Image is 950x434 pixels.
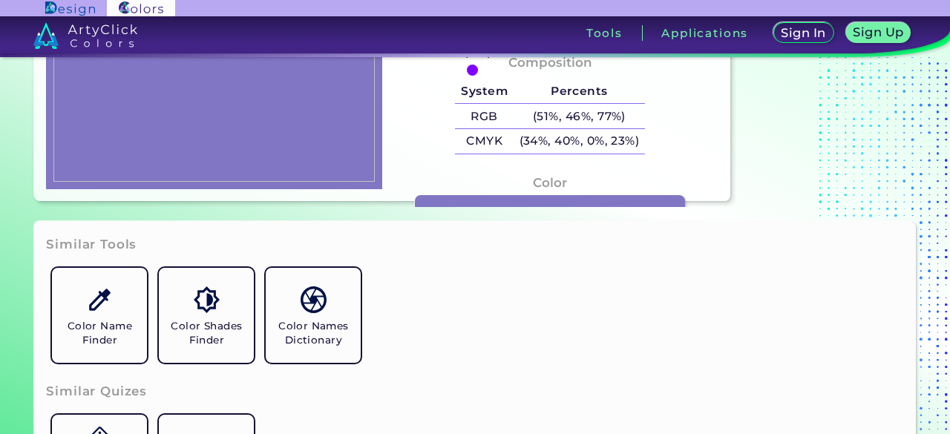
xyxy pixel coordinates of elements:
h5: (34%, 40%, 0%, 23%) [514,129,645,154]
h4: Color [533,172,567,194]
a: Sign In [774,23,833,43]
h4: Composition [508,52,592,73]
img: icon_color_names_dictionary.svg [301,286,327,312]
a: Color Shades Finder [153,262,260,369]
h3: Similar Tools [46,236,137,254]
h5: Percents [514,79,645,104]
h5: Sign Up [854,26,903,38]
img: ArtyClick Design logo [45,1,95,16]
h5: Sign In [782,27,825,39]
a: Sign Up [847,23,910,43]
h5: System [455,79,513,104]
h3: Similar Quizes [46,383,147,401]
img: logo_artyclick_colors_white.svg [33,22,138,49]
h3: Applications [661,27,748,39]
h5: CMYK [455,129,513,154]
h3: Tools [586,27,623,39]
h5: RGB [455,104,513,128]
img: icon_color_shades.svg [194,286,220,312]
h5: Color Names Dictionary [272,319,355,347]
h5: Color Shades Finder [165,319,248,347]
a: Color Name Finder [46,262,153,369]
a: Color Names Dictionary [260,262,367,369]
img: icon_color_name_finder.svg [87,286,113,312]
h5: Color Name Finder [58,319,141,347]
h5: (51%, 46%, 77%) [514,104,645,128]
